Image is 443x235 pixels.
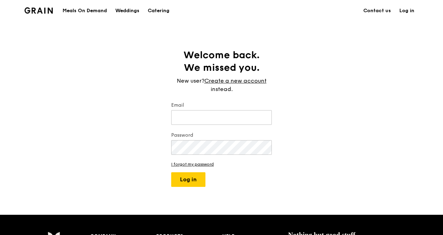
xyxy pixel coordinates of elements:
button: Log in [171,172,205,187]
div: Catering [148,0,169,21]
a: Contact us [359,0,395,21]
h1: Welcome back. We missed you. [171,49,272,74]
a: Catering [144,0,174,21]
span: instead. [211,86,233,92]
span: New user? [177,77,204,84]
div: Weddings [115,0,139,21]
label: Password [171,132,272,139]
a: Weddings [111,0,144,21]
a: I forgot my password [171,162,272,167]
div: Meals On Demand [63,0,107,21]
label: Email [171,102,272,109]
a: Log in [395,0,419,21]
img: Grain [24,7,53,14]
a: Create a new account [204,77,267,85]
